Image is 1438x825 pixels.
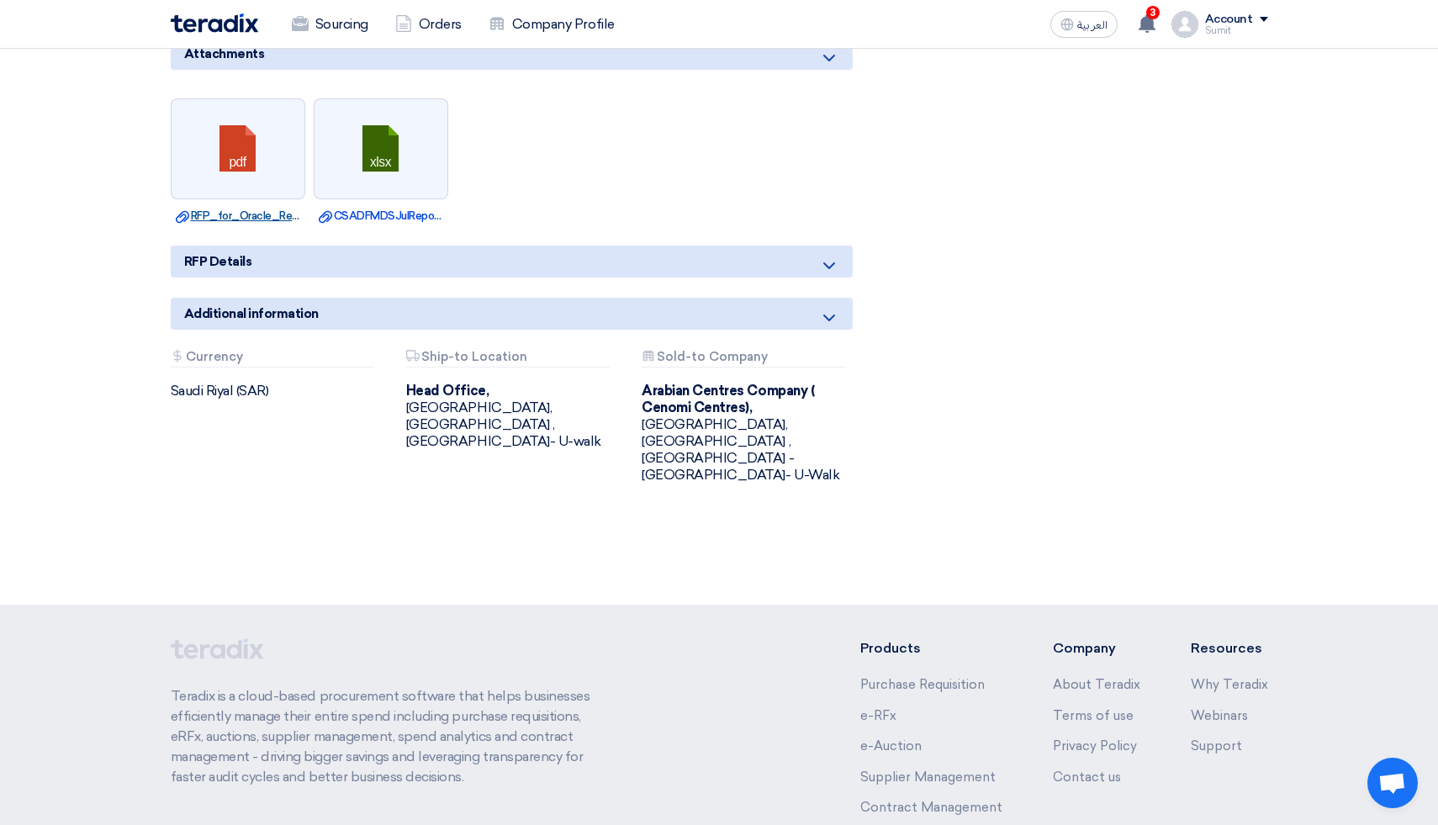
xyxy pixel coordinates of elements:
a: CSADFMDSJulReport.xlsx [319,208,443,225]
a: Orders [382,6,475,43]
li: Products [860,638,1002,658]
b: Arabian Centres Company ( Cenomi Centres), [642,383,814,415]
a: Why Teradix [1191,677,1268,692]
a: About Teradix [1053,677,1140,692]
div: Account [1205,13,1253,27]
b: Head Office, [406,383,489,399]
div: Sold-to Company [642,350,845,368]
span: العربية [1077,19,1108,31]
div: Saudi Riyal (SAR) [171,383,381,399]
a: Sourcing [278,6,382,43]
a: Contact us [1053,769,1121,785]
div: Currency [171,350,374,368]
a: Purchase Requisition [860,677,985,692]
button: العربية [1050,11,1118,38]
div: [GEOGRAPHIC_DATA], [GEOGRAPHIC_DATA] ,[GEOGRAPHIC_DATA] - [GEOGRAPHIC_DATA]- U-Walk [642,383,852,484]
a: Support [1191,738,1242,754]
a: e-RFx [860,708,896,723]
a: RFP_for_Oracle_Redwood_Upgrade.pdf [176,208,300,225]
span: 3 [1146,6,1160,19]
a: Open chat [1367,758,1418,808]
p: Teradix is a cloud-based procurement software that helps businesses efficiently manage their enti... [171,686,610,787]
span: RFP Details [184,252,252,271]
div: Sumit [1205,26,1268,35]
a: e-Auction [860,738,922,754]
li: Company [1053,638,1140,658]
span: Attachments [184,45,265,63]
div: Ship-to Location [406,350,610,368]
img: profile_test.png [1171,11,1198,38]
li: Resources [1191,638,1268,658]
a: Company Profile [475,6,628,43]
img: Teradix logo [171,13,258,33]
a: Privacy Policy [1053,738,1137,754]
a: Terms of use [1053,708,1134,723]
a: Supplier Management [860,769,996,785]
a: Contract Management [860,800,1002,815]
span: Additional information [184,304,319,323]
div: [GEOGRAPHIC_DATA], [GEOGRAPHIC_DATA] ,[GEOGRAPHIC_DATA]- U-walk [406,383,616,450]
a: Webinars [1191,708,1248,723]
